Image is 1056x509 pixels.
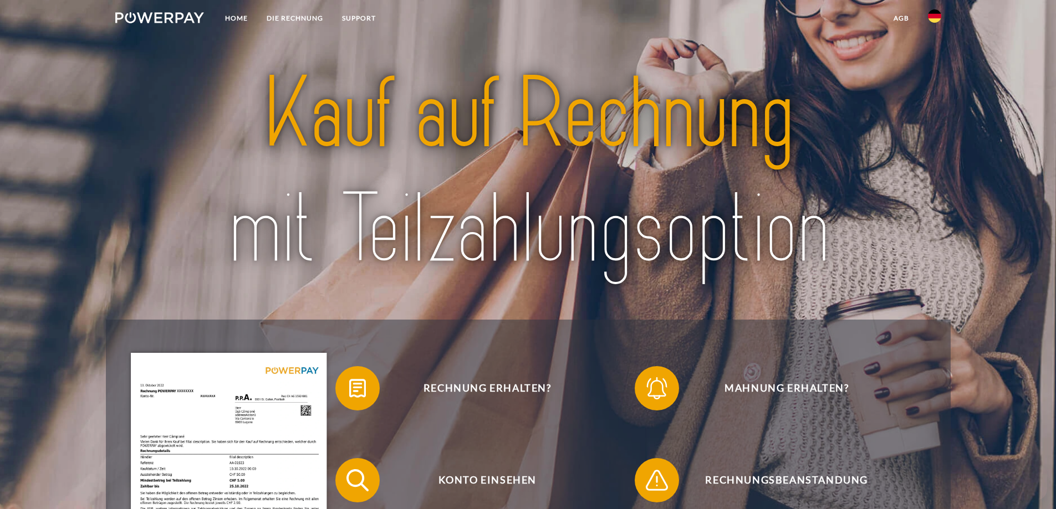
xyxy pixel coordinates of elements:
[115,12,205,23] img: logo-powerpay-white.svg
[333,8,385,28] a: SUPPORT
[884,8,919,28] a: agb
[351,366,623,410] span: Rechnung erhalten?
[216,8,257,28] a: Home
[651,366,922,410] span: Mahnung erhalten?
[635,458,923,502] button: Rechnungsbeanstandung
[643,466,671,494] img: qb_warning.svg
[643,374,671,402] img: qb_bell.svg
[335,458,624,502] button: Konto einsehen
[335,366,624,410] button: Rechnung erhalten?
[1012,465,1047,500] iframe: Schaltfläche zum Öffnen des Messaging-Fensters
[635,366,923,410] button: Mahnung erhalten?
[344,466,371,494] img: qb_search.svg
[156,51,900,294] img: title-powerpay_de.svg
[928,9,941,23] img: de
[257,8,333,28] a: DIE RECHNUNG
[344,374,371,402] img: qb_bill.svg
[651,458,922,502] span: Rechnungsbeanstandung
[351,458,623,502] span: Konto einsehen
